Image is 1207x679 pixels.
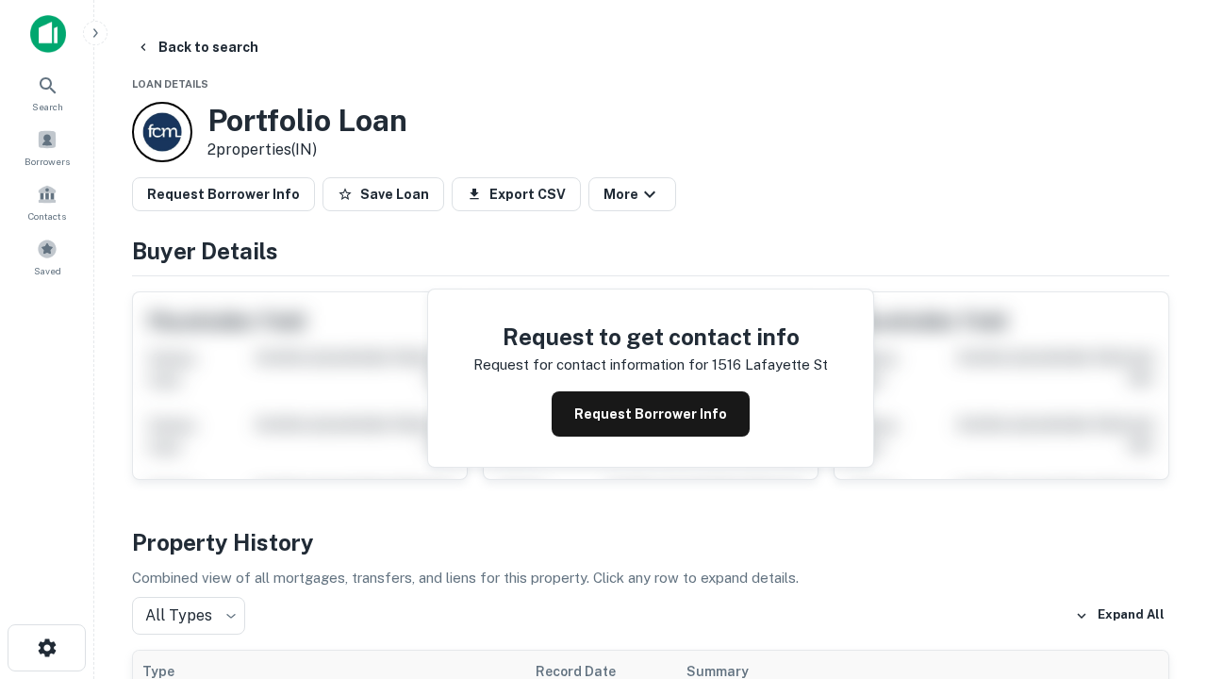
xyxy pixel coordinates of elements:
span: Saved [34,263,61,278]
a: Search [6,67,89,118]
a: Contacts [6,176,89,227]
button: Save Loan [322,177,444,211]
iframe: Chat Widget [1113,528,1207,619]
button: Back to search [128,30,266,64]
span: Borrowers [25,154,70,169]
a: Borrowers [6,122,89,173]
button: Request Borrower Info [552,391,750,437]
h4: Property History [132,525,1169,559]
div: All Types [132,597,245,635]
a: Saved [6,231,89,282]
p: Combined view of all mortgages, transfers, and liens for this property. Click any row to expand d... [132,567,1169,589]
p: 2 properties (IN) [207,139,407,161]
button: Expand All [1070,602,1169,630]
h4: Request to get contact info [473,320,828,354]
h4: Buyer Details [132,234,1169,268]
p: 1516 lafayette st [712,354,828,376]
h3: Portfolio Loan [207,103,407,139]
button: Export CSV [452,177,581,211]
span: Loan Details [132,78,208,90]
button: Request Borrower Info [132,177,315,211]
span: Contacts [28,208,66,224]
span: Search [32,99,63,114]
img: capitalize-icon.png [30,15,66,53]
p: Request for contact information for [473,354,708,376]
button: More [588,177,676,211]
